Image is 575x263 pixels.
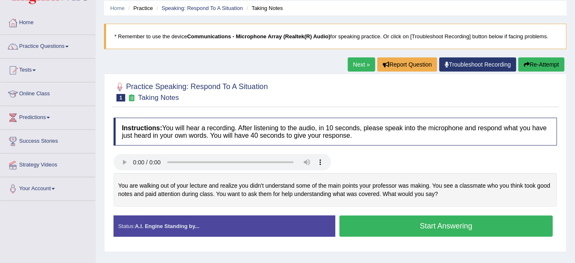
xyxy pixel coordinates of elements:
a: Your Account [0,177,95,198]
small: Exam occurring question [127,94,136,102]
blockquote: * Remember to use the device for speaking practice. Or click on [Troubleshoot Recording] button b... [104,24,567,49]
small: Taking Notes [138,94,179,102]
a: Home [0,11,95,32]
h4: You will hear a recording. After listening to the audio, in 10 seconds, please speak into the mic... [114,118,557,146]
a: Tests [0,59,95,79]
button: Re-Attempt [518,57,565,72]
button: Report Question [377,57,437,72]
span: 1 [116,94,125,102]
a: Online Class [0,82,95,103]
a: Strategy Videos [0,154,95,174]
li: Taking Notes [245,4,283,12]
a: Next » [348,57,375,72]
a: Predictions [0,106,95,127]
a: Success Stories [0,130,95,151]
h2: Practice Speaking: Respond To A Situation [114,81,268,102]
a: Troubleshoot Recording [439,57,516,72]
div: Status: [114,216,335,237]
a: Practice Questions [0,35,95,56]
li: Practice [126,4,153,12]
b: Instructions: [122,124,162,131]
b: Communications - Microphone Array (Realtek(R) Audio) [187,33,330,40]
div: You are walking out of your lecture and realize you didn't understand some of the main points you... [114,173,557,207]
a: Home [110,5,125,11]
strong: A.I. Engine Standing by... [135,223,199,229]
a: Speaking: Respond To A Situation [161,5,243,11]
button: Start Answering [340,216,553,237]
